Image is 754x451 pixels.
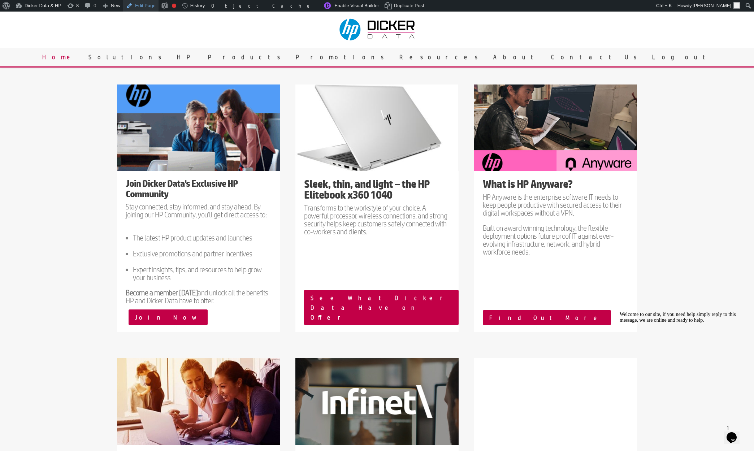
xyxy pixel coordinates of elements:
a: Contact Us [546,48,647,66]
div: Focus keyphrase not set [172,4,176,8]
a: HP Products [172,48,290,66]
img: EB x360 1040 [295,84,458,171]
h1: Join Dicker Data’s Exclusive HP Community [126,178,271,203]
a: Join Now [129,309,208,325]
p: HP Anyware is the enterprise software IT needs to keep people productive with secured access to t... [483,193,628,224]
p: Stay connected, stay informed, and stay ahead. By joining our HP Community, you’ll get direct acc... [126,203,271,226]
p: The latest HP product updates and launches [133,234,271,242]
a: Solutions [83,48,172,66]
strong: Become a member [DATE] [126,288,198,297]
a: About [488,48,546,66]
p: Exclusive promotions and partner incentives [133,250,271,257]
img: 939521-aruba-product-launch-instant-on-module-3-480x275 [117,358,280,445]
img: Dicker Data & HP [335,15,420,44]
p: and unlock all the benefits HP and Dicker Data have to offer. [126,289,271,304]
img: HP-285-Promo Tile HP Microsite 500x300 [474,84,637,171]
a: Resources [394,48,488,66]
p: Transforms to the workstyle of your choice. A powerful processor, wireless connections, and stron... [304,204,450,235]
a: Logout [647,48,718,66]
a: Home [37,48,83,66]
h4: What is HP Anyware? [483,178,628,193]
iframe: chat widget [617,309,747,419]
a: Find Out More [483,310,611,325]
h4: Sleek, thin, and light – the HP Elitebook x360 1040 [304,178,450,204]
span: Welcome to our site, if you need help simply reply to this message, we are online and ready to help. [3,3,119,14]
div: Welcome to our site, if you need help simply reply to this message, we are online and ready to help. [3,3,133,14]
iframe: chat widget [724,422,747,444]
span: [PERSON_NAME] [693,3,731,8]
a: See What Dicker Data Have on Offer [304,290,458,325]
img: HP-453-Promo-tile [117,84,280,171]
p: Expert insights, tips, and resources to help grow your business [133,265,271,281]
a: Promotions [290,48,394,66]
p: Built on award winning technology, the flexible deployment options future proof IT against ever-e... [483,224,628,256]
